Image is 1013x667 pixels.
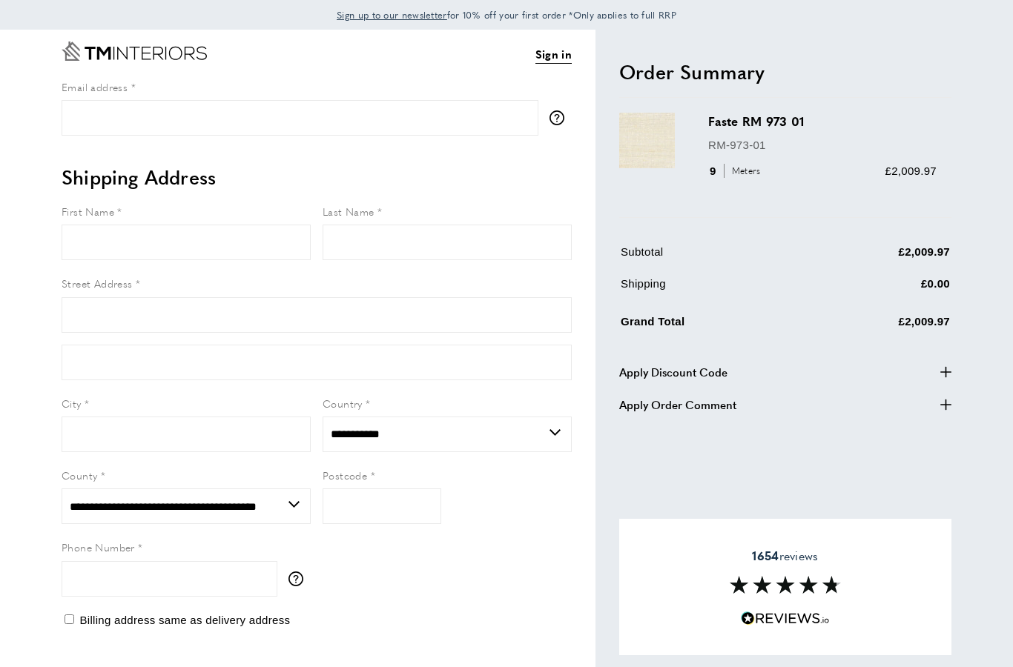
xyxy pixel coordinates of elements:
span: Last Name [323,204,374,219]
span: reviews [752,548,818,563]
span: City [62,396,82,411]
a: Sign in [535,45,572,64]
h3: Faste RM 973 01 [708,113,937,130]
h2: Shipping Address [62,164,572,190]
div: 9 [708,162,765,180]
button: More information [550,110,572,125]
p: RM-973-01 [708,136,937,154]
strong: 1654 [752,547,779,564]
img: Reviews.io 5 stars [741,611,830,625]
td: £2,009.97 [804,310,950,342]
span: for 10% off your first order *Only applies to full RRP [337,8,676,21]
span: Postcode [323,468,367,482]
span: Meters [724,164,765,178]
img: Faste RM 973 01 [619,113,675,168]
span: Billing address same as delivery address [79,614,290,626]
button: More information [288,571,311,586]
span: Apply Discount Code [619,363,727,381]
span: Phone Number [62,540,135,554]
td: Shipping [621,275,802,304]
span: Apply Order Comment [619,396,736,414]
img: Reviews section [730,576,841,594]
span: £2,009.97 [885,165,937,177]
td: Subtotal [621,243,802,272]
span: Email address [62,79,128,94]
td: £2,009.97 [804,243,950,272]
span: Country [323,396,363,411]
input: Billing address same as delivery address [65,614,74,624]
a: Go to Home page [62,42,207,61]
span: Street Address [62,276,133,291]
a: Sign up to our newsletter [337,7,447,22]
td: Grand Total [621,310,802,342]
span: First Name [62,204,114,219]
h2: Order Summary [619,59,951,85]
td: £0.00 [804,275,950,304]
span: County [62,468,97,482]
span: Sign up to our newsletter [337,8,447,21]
